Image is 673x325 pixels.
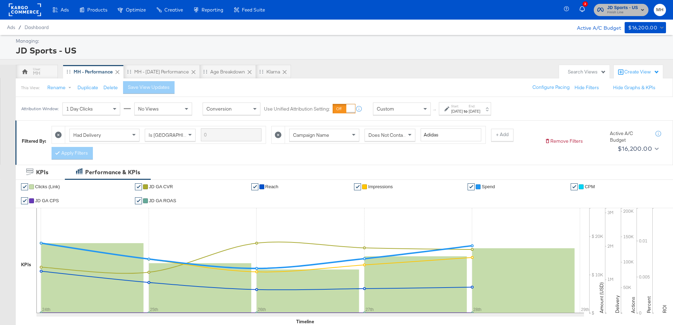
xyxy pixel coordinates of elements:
label: Use Unified Attribution Setting: [264,106,330,112]
span: Creative [164,7,183,13]
span: Conversion [206,106,232,112]
button: $16,200.00 [615,143,660,154]
span: MH [657,6,663,14]
div: Performance & KPIs [85,168,140,176]
div: Active A/C Budget [610,130,648,143]
button: 2 [578,3,590,17]
text: ROI [661,305,668,313]
div: Active A/C Budget [570,22,621,33]
div: [DATE] [451,108,463,114]
span: Ads [7,24,15,30]
div: MH [33,70,40,77]
button: Remove Filters [545,138,583,144]
span: JD Sports - US [607,4,638,12]
div: MH - Performance [74,69,113,75]
span: Had Delivery [73,132,101,138]
a: ✔ [571,183,578,190]
button: Delete [103,84,118,91]
span: CPM [585,184,595,189]
div: Age Breakdown [210,69,245,75]
input: Enter a search term [421,128,481,141]
button: MH [654,4,666,16]
span: Finish Line [607,10,638,15]
div: Drag to reorder tab [127,70,131,73]
a: ✔ [21,183,28,190]
div: Timeline [296,318,314,325]
span: JD GA CVR [149,184,173,189]
div: $16,200.00 [628,23,657,32]
div: Attribution Window: [21,106,59,111]
div: Managing: [16,38,664,44]
span: Ads [61,7,69,13]
div: Filtered By: [22,138,46,144]
a: ✔ [354,183,361,190]
button: Hide Graphs & KPIs [613,84,655,91]
div: [DATE] [469,108,480,114]
div: This View: [21,85,40,91]
span: Optimize [126,7,146,13]
strong: to [463,108,469,114]
div: Drag to reorder tab [259,70,263,73]
text: Amount (USD) [598,282,605,313]
button: Rename [42,82,79,94]
label: End: [469,104,480,108]
button: Configure Pacing [528,81,575,94]
text: Percent [646,296,652,313]
span: Custom [377,106,394,112]
button: $16,200.00 [625,22,666,33]
a: ✔ [468,183,475,190]
span: Does Not Contain [368,132,407,138]
span: JD GA ROAS [149,198,176,203]
span: / [15,24,25,30]
span: Campaign Name [293,132,329,138]
div: JD Sports - US [16,44,664,56]
button: + Add [491,129,514,141]
div: Drag to reorder tab [203,70,207,73]
div: MH - [DATE] Performance [134,69,189,75]
div: 2 [583,1,588,7]
a: Dashboard [25,24,49,30]
span: Spend [482,184,495,189]
span: Is [GEOGRAPHIC_DATA] [149,132,202,138]
span: JD GA CPS [35,198,59,203]
div: Drag to reorder tab [67,70,70,73]
button: Hide Filters [575,84,599,91]
span: Feed Suite [242,7,265,13]
text: Actions [630,297,636,313]
span: Products [87,7,107,13]
span: Clicks (Link) [35,184,60,189]
div: KPIs [36,168,48,176]
input: Enter a search term [201,128,261,141]
div: Search Views [568,69,606,75]
a: ✔ [21,197,28,204]
div: $16,200.00 [618,143,652,154]
div: Klarna [266,69,280,75]
a: ✔ [135,197,142,204]
a: ✔ [251,183,258,190]
div: KPIs [21,261,31,268]
span: 1 Day Clicks [66,106,93,112]
div: Create View [624,69,659,76]
span: Reach [265,184,279,189]
button: Duplicate [77,84,98,91]
span: ↑ [431,109,438,111]
a: ✔ [135,183,142,190]
span: No Views [138,106,159,112]
button: JD Sports - USFinish Line [594,4,648,16]
text: Delivery [614,295,620,313]
label: Start: [451,104,463,108]
span: Reporting [202,7,223,13]
span: Impressions [368,184,393,189]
